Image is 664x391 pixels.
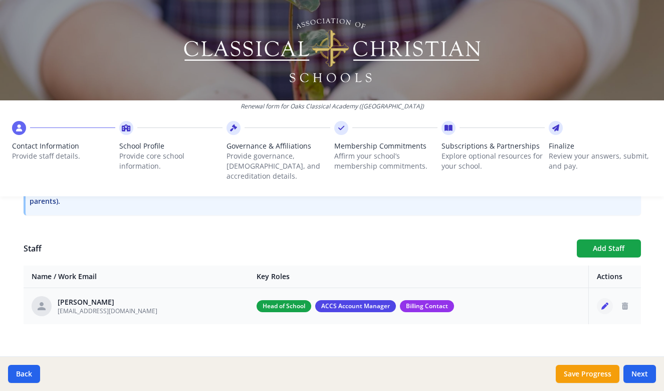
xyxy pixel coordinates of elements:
[549,151,652,171] p: Review your answers, submit, and pay.
[58,297,157,307] div: [PERSON_NAME]
[119,151,223,171] p: Provide core school information.
[58,307,157,315] span: [EMAIL_ADDRESS][DOMAIN_NAME]
[623,365,656,383] button: Next
[334,151,437,171] p: Affirm your school’s membership commitments.
[8,365,40,383] button: Back
[315,300,396,312] span: ACCS Account Manager
[617,298,633,314] button: Delete staff
[257,300,311,312] span: Head of School
[441,151,545,171] p: Explore optional resources for your school.
[227,141,330,151] span: Governance & Affiliations
[12,141,115,151] span: Contact Information
[597,298,613,314] button: Edit staff
[334,141,437,151] span: Membership Commitments
[227,151,330,181] p: Provide governance, [DEMOGRAPHIC_DATA], and accreditation details.
[249,266,588,288] th: Key Roles
[588,266,641,288] th: Actions
[441,141,545,151] span: Subscriptions & Partnerships
[119,141,223,151] span: School Profile
[12,151,115,161] p: Provide staff details.
[182,15,482,85] img: Logo
[400,300,454,312] span: Billing Contact
[577,239,641,257] button: Add Staff
[556,365,619,383] button: Save Progress
[549,141,652,151] span: Finalize
[24,242,569,254] h1: Staff
[24,266,249,288] th: Name / Work Email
